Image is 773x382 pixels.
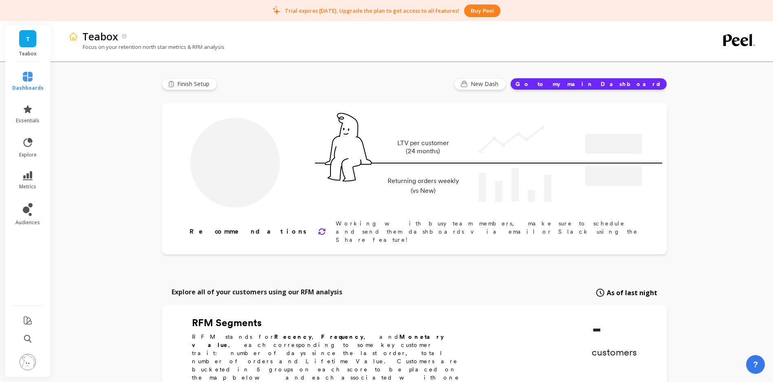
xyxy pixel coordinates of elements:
[192,316,469,329] h2: RFM Segments
[285,7,459,14] p: Trial expires [DATE]. Upgrade the plan to get access to all features!
[68,31,78,41] img: header icon
[16,117,40,124] span: essentials
[385,139,461,155] p: LTV per customer (24 months)
[189,227,308,236] p: Recommendations
[177,80,212,88] span: Finish Setup
[746,355,765,374] button: ?
[753,359,758,370] span: ?
[607,288,657,298] span: As of last night
[68,43,225,51] p: Focus on your retention north star metrics & RFM analysis
[321,333,363,340] b: Frequency
[12,85,44,91] span: dashboards
[641,325,741,339] p: Connection to Shopify was updated successfully!
[510,78,667,90] button: Go to my main Dashboard
[274,333,312,340] b: Recency
[20,354,36,370] img: profile picture
[336,219,641,244] p: Working with busy team members, make sure to schedule and send them dashboards via email or Slack...
[592,316,637,341] p: -
[172,287,342,297] p: Explore all of your customers using our RFM analysis
[592,346,637,359] p: customers
[471,80,501,88] span: New Dash
[15,219,40,226] span: audiences
[19,152,37,158] span: explore
[454,78,506,90] button: New Dash
[385,176,461,196] p: Returning orders weekly (vs New)
[162,78,217,90] button: Finish Setup
[13,51,43,57] p: Teabox
[82,29,118,43] p: Teabox
[26,34,30,44] span: T
[325,113,372,181] img: pal seatted on line
[19,183,36,190] span: metrics
[464,4,500,17] button: Buy peel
